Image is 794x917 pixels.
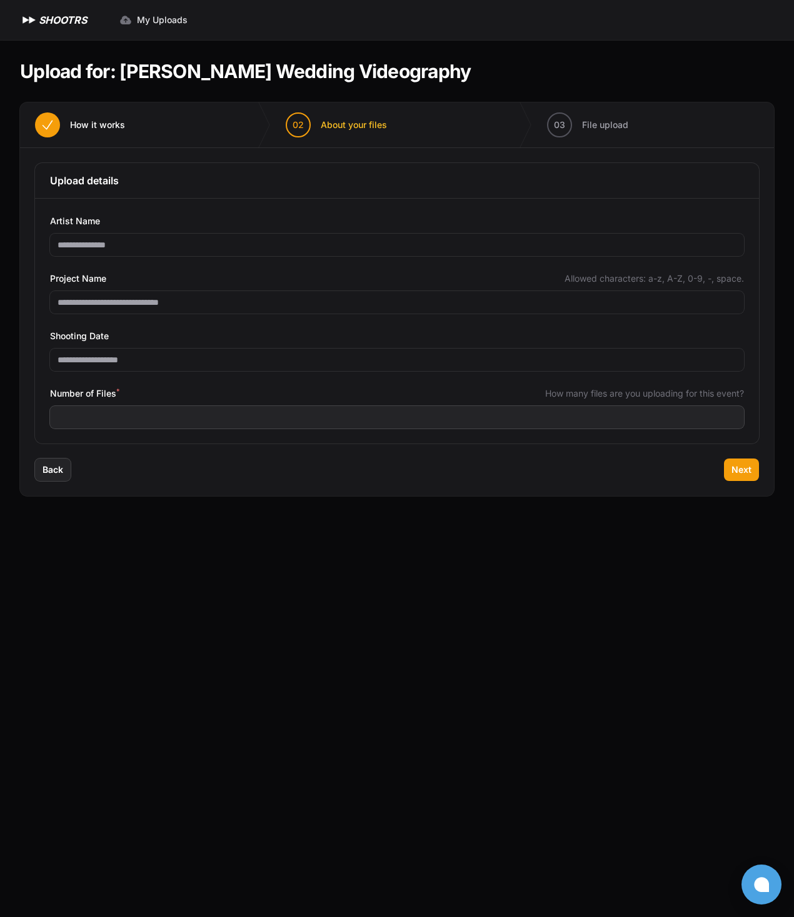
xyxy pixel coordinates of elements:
[293,119,304,131] span: 02
[50,329,109,344] span: Shooting Date
[20,12,87,27] a: SHOOTRS SHOOTRS
[532,102,643,147] button: 03 File upload
[43,463,63,476] span: Back
[321,119,387,131] span: About your files
[554,119,565,131] span: 03
[35,458,71,481] button: Back
[20,60,471,82] h1: Upload for: [PERSON_NAME] Wedding Videography
[545,387,744,400] span: How many files are you uploading for this event?
[724,458,759,481] button: Next
[137,14,188,26] span: My Uploads
[39,12,87,27] h1: SHOOTRS
[741,865,781,905] button: Open chat window
[565,272,744,285] span: Allowed characters: a-z, A-Z, 0-9, -, space.
[731,463,751,476] span: Next
[50,271,106,286] span: Project Name
[50,214,100,229] span: Artist Name
[20,102,140,147] button: How it works
[50,386,119,401] span: Number of Files
[50,173,744,188] h3: Upload details
[70,119,125,131] span: How it works
[271,102,402,147] button: 02 About your files
[20,12,39,27] img: SHOOTRS
[582,119,628,131] span: File upload
[112,9,195,31] a: My Uploads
